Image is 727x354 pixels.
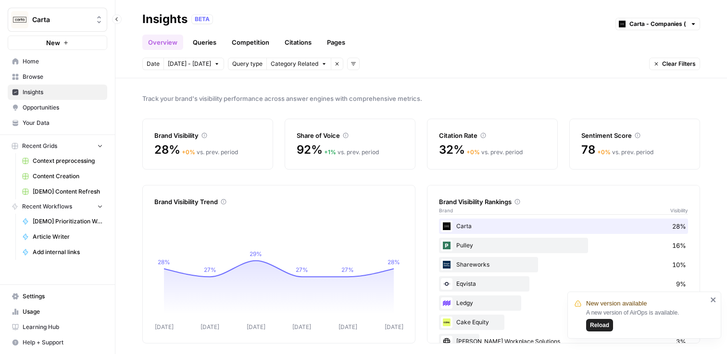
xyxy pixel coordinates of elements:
[586,319,613,331] button: Reload
[439,295,688,311] div: Ledgy
[466,148,523,157] div: vs. prev. period
[271,60,318,68] span: Category Related
[23,88,103,97] span: Insights
[8,36,107,50] button: New
[441,259,452,270] img: co3w649im0m6efu8dv1ax78du890
[439,276,688,292] div: Eqvista
[33,172,103,181] span: Content Creation
[266,58,331,70] button: Category Related
[23,307,103,316] span: Usage
[297,131,403,140] div: Share of Voice
[168,60,211,68] span: [DATE] - [DATE]
[441,297,452,309] img: 4pynuglrc3sixi0so0f0dcx4ule5
[33,232,103,241] span: Article Writer
[8,115,107,131] a: Your Data
[18,184,107,199] a: [DEMO] Content Refresh
[8,8,107,32] button: Workspace: Carta
[439,197,688,207] div: Brand Visibility Rankings
[250,250,262,257] tspan: 29%
[439,334,688,349] div: [PERSON_NAME] Workplace Solutions
[8,100,107,115] a: Opportunities
[439,142,464,158] span: 32%
[182,148,195,156] span: + 0 %
[8,69,107,85] a: Browse
[23,338,103,347] span: Help + Support
[155,323,174,330] tspan: [DATE]
[8,289,107,304] a: Settings
[590,321,609,330] span: Reload
[18,229,107,244] a: Article Writer
[23,119,103,127] span: Your Data
[33,217,103,226] span: [DEMO] Prioritization Workflow for creation
[142,94,700,103] span: Track your brand's visibility performance across answer engines with comprehensive metrics.
[439,207,453,214] span: Brand
[441,220,452,232] img: c35yeiwf0qjehltklbh57st2xhbo
[18,214,107,229] a: [DEMO] Prioritization Workflow for creation
[23,73,103,81] span: Browse
[33,187,103,196] span: [DEMO] Content Refresh
[466,148,480,156] span: + 0 %
[247,323,265,330] tspan: [DATE]
[32,15,90,24] span: Carta
[154,197,403,207] div: Brand Visibility Trend
[187,35,222,50] a: Queries
[226,35,275,50] a: Competition
[385,323,403,330] tspan: [DATE]
[18,153,107,169] a: Context preprocessing
[33,157,103,165] span: Context preprocessing
[23,103,103,112] span: Opportunities
[204,266,216,273] tspan: 27%
[662,60,696,68] span: Clear Filters
[18,244,107,260] a: Add internal links
[297,142,322,158] span: 92%
[154,131,261,140] div: Brand Visibility
[22,202,72,211] span: Recent Workflows
[8,54,107,69] a: Home
[439,131,546,140] div: Citation Rate
[182,148,238,157] div: vs. prev. period
[8,319,107,335] a: Learning Hub
[147,60,160,68] span: Date
[163,58,224,70] button: [DATE] - [DATE]
[649,58,700,70] button: Clear Filters
[597,148,611,156] span: + 0 %
[46,38,60,48] span: New
[388,258,400,266] tspan: 28%
[158,258,170,266] tspan: 28%
[441,240,452,251] img: u02qnnqpa7ceiw6p01io3how8agt
[191,14,213,24] div: BETA
[8,139,107,153] button: Recent Grids
[439,315,688,330] div: Cake Equity
[22,142,57,150] span: Recent Grids
[324,148,336,156] span: + 1 %
[33,248,103,256] span: Add internal links
[341,266,354,273] tspan: 27%
[672,221,686,231] span: 28%
[324,148,379,157] div: vs. prev. period
[676,279,686,289] span: 9%
[292,323,311,330] tspan: [DATE]
[439,257,688,272] div: Shareworks
[23,57,103,66] span: Home
[154,142,180,158] span: 28%
[232,60,263,68] span: Query type
[8,199,107,214] button: Recent Workflows
[676,337,686,346] span: 3%
[441,317,452,328] img: fe4fikqdqe1bafe3px4l1blbafc7
[321,35,351,50] a: Pages
[670,207,688,214] span: Visibility
[296,266,308,273] tspan: 27%
[439,238,688,253] div: Pulley
[142,12,188,27] div: Insights
[581,142,595,158] span: 78
[597,148,653,157] div: vs. prev. period
[672,260,686,269] span: 10%
[201,323,219,330] tspan: [DATE]
[586,299,647,308] span: New version available
[586,308,707,331] div: A new version of AirOps is available.
[18,169,107,184] a: Content Creation
[439,219,688,234] div: Carta
[279,35,317,50] a: Citations
[629,19,686,29] input: Carta - Companies (cap table)
[23,323,103,331] span: Learning Hub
